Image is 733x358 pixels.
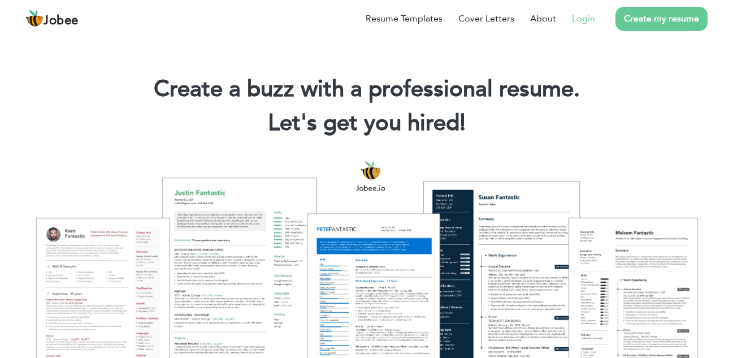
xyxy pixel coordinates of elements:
[366,12,443,25] a: Resume Templates
[458,12,514,25] a: Cover Letters
[572,12,595,25] a: Login
[530,12,556,25] a: About
[25,10,44,28] img: jobee.io
[615,7,708,31] a: Create my resume
[17,75,716,104] h1: Create a buzz with a professional resume.
[17,109,716,138] h2: Let's
[460,107,465,139] span: |
[25,10,79,28] a: Jobee
[323,107,466,139] span: get you hired!
[44,15,79,27] span: Jobee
